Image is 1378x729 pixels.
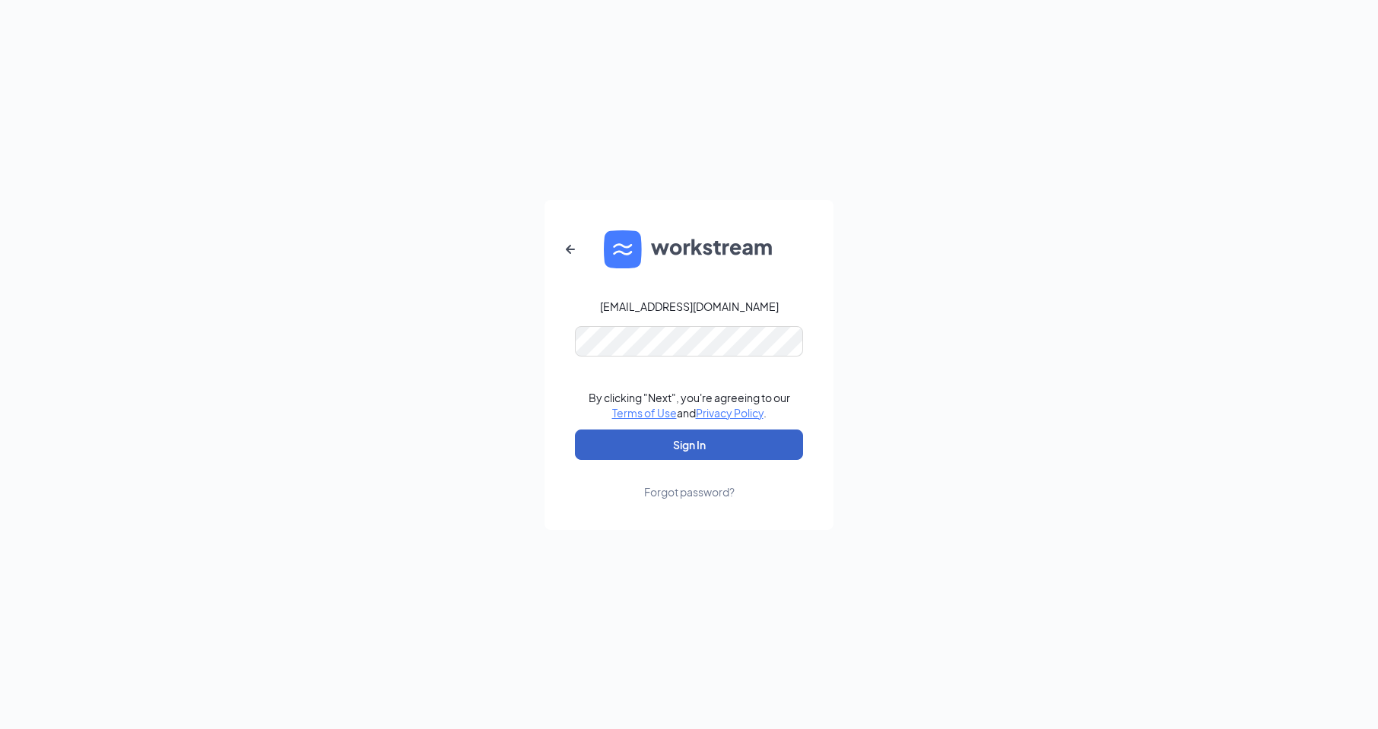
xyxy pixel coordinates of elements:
[589,390,790,420] div: By clicking "Next", you're agreeing to our and .
[604,230,774,268] img: WS logo and Workstream text
[561,240,579,258] svg: ArrowLeftNew
[552,231,589,268] button: ArrowLeftNew
[600,299,779,314] div: [EMAIL_ADDRESS][DOMAIN_NAME]
[575,429,803,460] button: Sign In
[644,460,735,499] a: Forgot password?
[696,406,764,420] a: Privacy Policy
[612,406,677,420] a: Terms of Use
[644,484,735,499] div: Forgot password?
